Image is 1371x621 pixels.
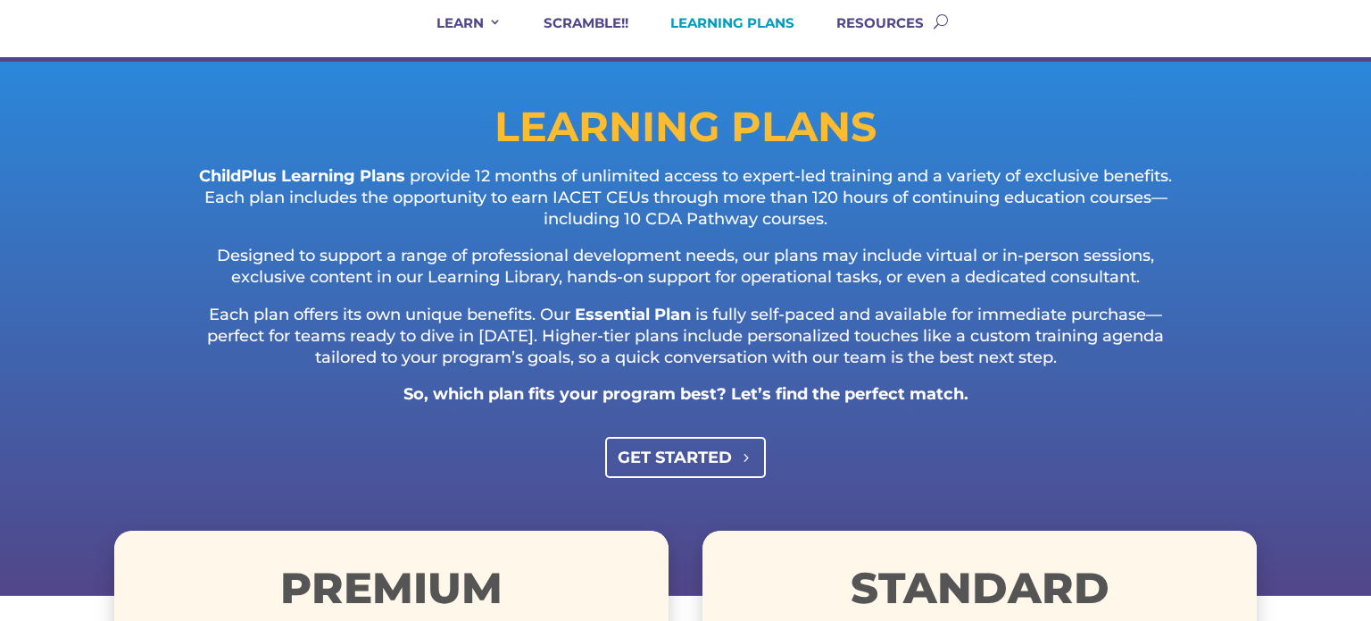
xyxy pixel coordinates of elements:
[702,566,1257,618] h1: STANDARD
[605,437,767,477] a: GET STARTED
[186,246,1185,305] p: Designed to support a range of professional development needs, our plans may include virtual or i...
[1080,428,1371,621] iframe: Chat Widget
[114,566,669,618] h1: Premium
[403,384,968,404] strong: So, which plan fits your program best? Let’s find the perfect match.
[114,106,1257,156] h1: LEARNING PLANS
[521,14,628,57] a: SCRAMBLE!!
[814,14,924,57] a: RESOURCES
[186,166,1185,246] p: provide 12 months of unlimited access to expert-led training and a variety of exclusive benefits....
[199,166,405,186] strong: ChildPlus Learning Plans
[575,305,691,324] strong: Essential Plan
[414,14,502,57] a: LEARN
[648,14,794,57] a: LEARNING PLANS
[186,305,1185,384] p: Each plan offers its own unique benefits. Our is fully self-paced and available for immediate pur...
